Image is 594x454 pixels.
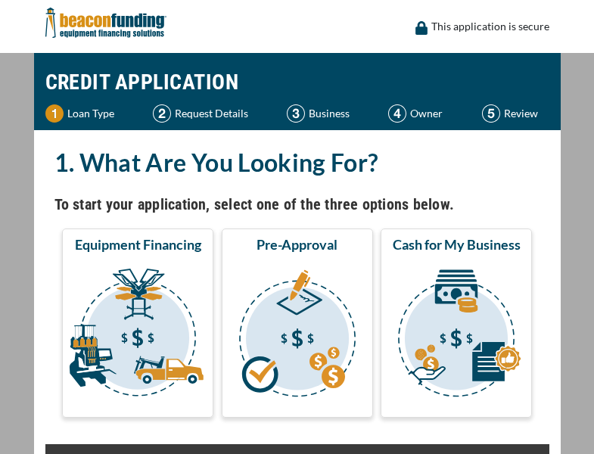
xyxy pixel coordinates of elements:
span: Equipment Financing [75,235,201,253]
p: Request Details [175,104,248,123]
img: Step 1 [45,104,64,123]
p: Review [504,104,538,123]
p: Owner [410,104,443,123]
button: Cash for My Business [381,229,532,418]
img: Step 4 [388,104,406,123]
img: Equipment Financing [65,260,210,411]
p: Business [309,104,350,123]
h1: CREDIT APPLICATION [45,61,549,104]
h4: To start your application, select one of the three options below. [54,191,540,217]
p: This application is secure [431,17,549,36]
span: Cash for My Business [393,235,521,253]
img: Pre-Approval [225,260,370,411]
img: Step 5 [482,104,500,123]
img: lock icon to convery security [415,21,428,35]
h2: 1. What Are You Looking For? [54,145,540,180]
img: Step 2 [153,104,171,123]
img: Cash for My Business [384,260,529,411]
button: Equipment Financing [62,229,213,418]
button: Pre-Approval [222,229,373,418]
img: Step 3 [287,104,305,123]
span: Pre-Approval [257,235,337,253]
p: Loan Type [67,104,114,123]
